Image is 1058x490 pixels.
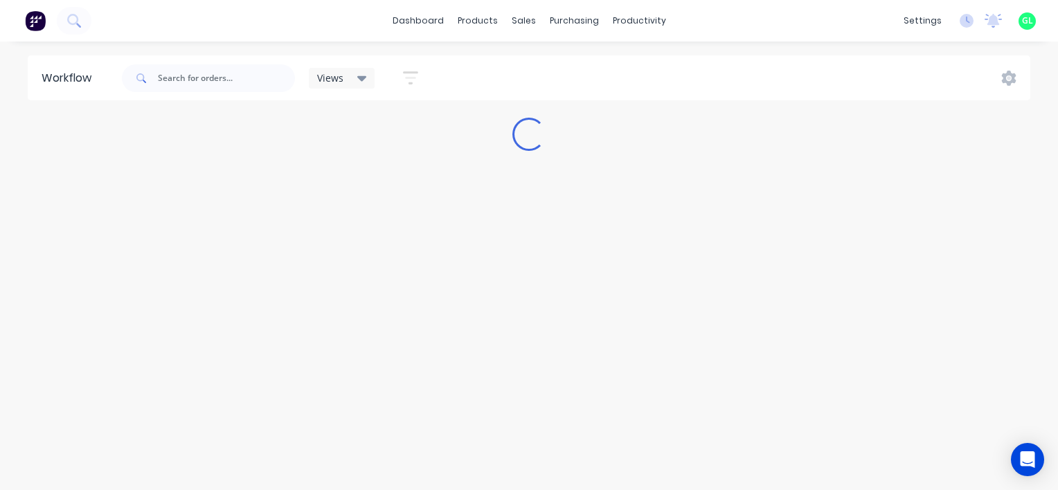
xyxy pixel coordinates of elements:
[505,10,543,31] div: sales
[897,10,949,31] div: settings
[1022,15,1033,27] span: GL
[25,10,46,31] img: Factory
[1011,443,1044,476] div: Open Intercom Messenger
[543,10,606,31] div: purchasing
[451,10,505,31] div: products
[317,71,343,85] span: Views
[606,10,673,31] div: productivity
[158,64,295,92] input: Search for orders...
[42,70,98,87] div: Workflow
[386,10,451,31] a: dashboard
